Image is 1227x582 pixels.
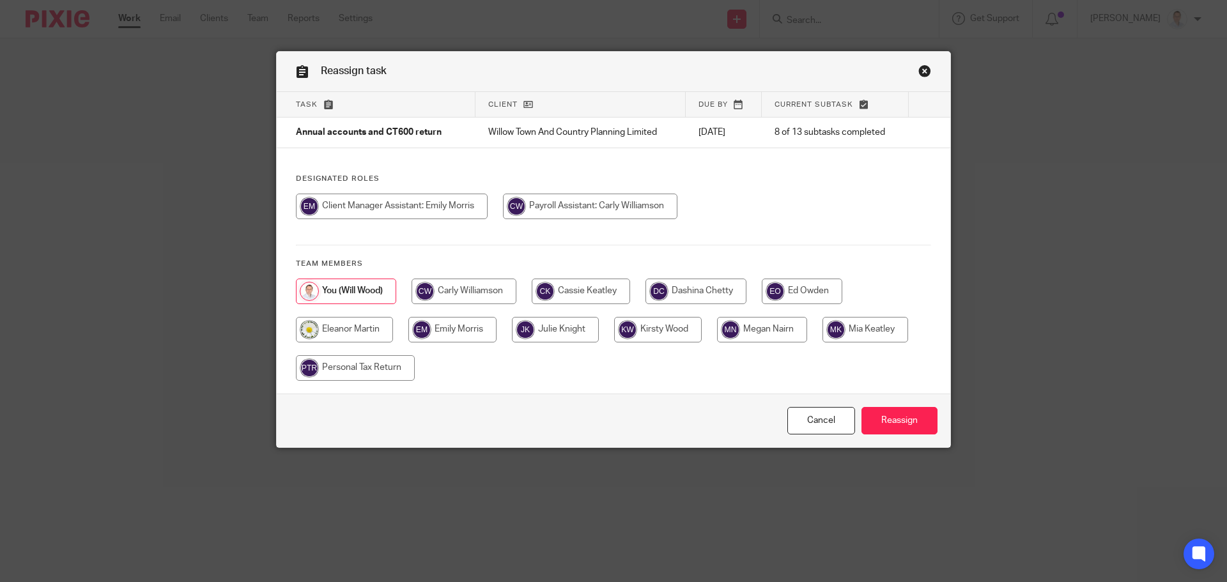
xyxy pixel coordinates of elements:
[296,128,442,137] span: Annual accounts and CT600 return
[296,259,931,269] h4: Team members
[488,126,673,139] p: Willow Town And Country Planning Limited
[698,101,728,108] span: Due by
[698,126,749,139] p: [DATE]
[488,101,518,108] span: Client
[787,407,855,434] a: Close this dialog window
[296,101,318,108] span: Task
[918,65,931,82] a: Close this dialog window
[775,101,853,108] span: Current subtask
[296,174,931,184] h4: Designated Roles
[762,118,909,148] td: 8 of 13 subtasks completed
[321,66,387,76] span: Reassign task
[861,407,938,434] input: Reassign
